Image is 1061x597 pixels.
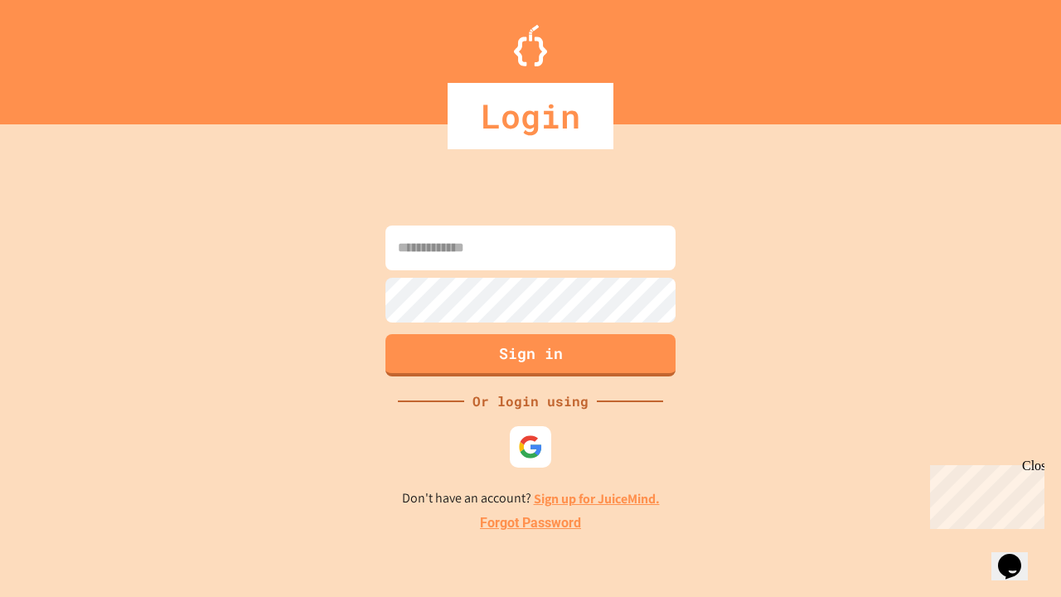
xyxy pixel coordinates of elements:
div: Or login using [464,391,597,411]
img: google-icon.svg [518,434,543,459]
img: Logo.svg [514,25,547,66]
iframe: chat widget [923,459,1044,529]
div: Chat with us now!Close [7,7,114,105]
a: Forgot Password [480,513,581,533]
button: Sign in [385,334,676,376]
p: Don't have an account? [402,488,660,509]
iframe: chat widget [991,531,1044,580]
div: Login [448,83,613,149]
a: Sign up for JuiceMind. [534,490,660,507]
